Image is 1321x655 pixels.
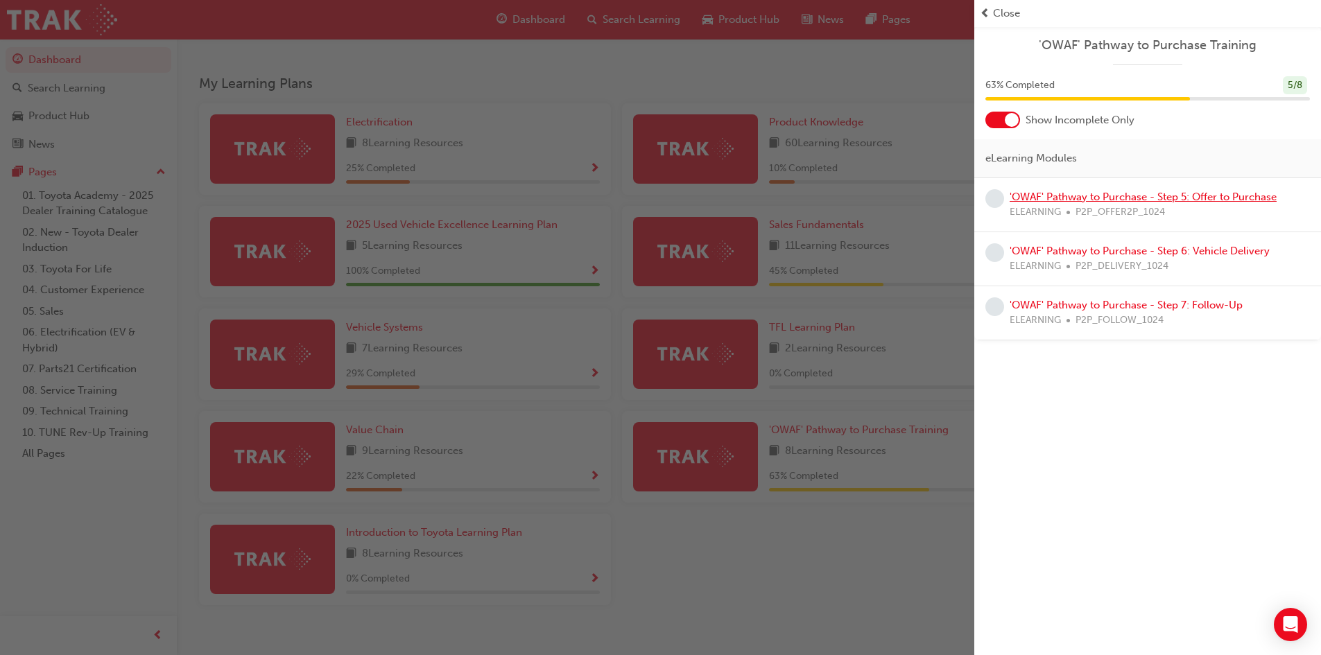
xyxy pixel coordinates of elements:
[1010,313,1061,329] span: ELEARNING
[985,37,1310,53] a: 'OWAF' Pathway to Purchase Training
[1076,204,1165,220] span: P2P_OFFER2P_1024
[980,6,1315,21] button: prev-iconClose
[993,6,1020,21] span: Close
[985,297,1004,316] span: learningRecordVerb_NONE-icon
[1010,191,1277,203] a: 'OWAF' Pathway to Purchase - Step 5: Offer to Purchase
[1076,259,1168,274] span: P2P_DELIVERY_1024
[1010,299,1243,311] a: 'OWAF' Pathway to Purchase - Step 7: Follow-Up
[1010,245,1270,257] a: 'OWAF' Pathway to Purchase - Step 6: Vehicle Delivery
[1010,259,1061,274] span: ELEARNING
[1274,608,1307,641] div: Open Intercom Messenger
[985,150,1077,166] span: eLearning Modules
[1010,204,1061,220] span: ELEARNING
[1076,313,1164,329] span: P2P_FOLLOW_1024
[1283,76,1307,95] div: 5 / 8
[985,189,1004,208] span: learningRecordVerb_NONE-icon
[980,6,990,21] span: prev-icon
[1026,112,1134,128] span: Show Incomplete Only
[985,78,1055,94] span: 63 % Completed
[985,243,1004,262] span: learningRecordVerb_NONE-icon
